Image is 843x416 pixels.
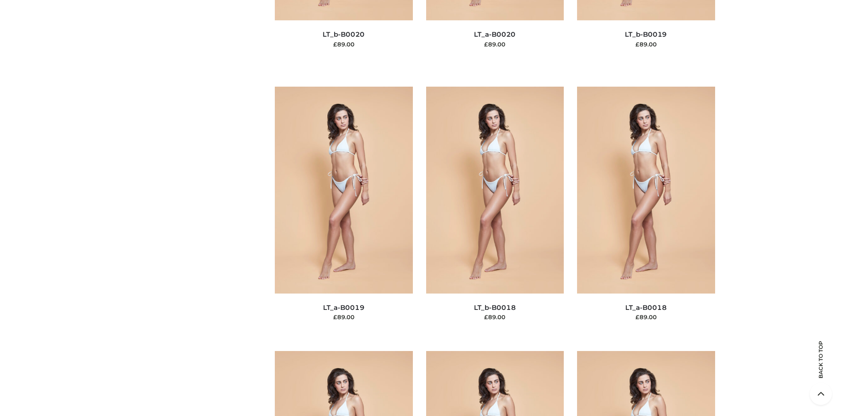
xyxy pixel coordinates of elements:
[323,303,365,312] a: LT_a-B0019
[625,30,667,38] a: LT_b-B0019
[635,41,657,48] bdi: 89.00
[635,313,657,321] bdi: 89.00
[635,41,639,48] span: £
[333,313,354,321] bdi: 89.00
[275,87,413,293] img: LT_a-B0019
[426,87,564,293] img: LT_b-B0018
[323,30,365,38] a: LT_b-B0020
[635,313,639,321] span: £
[333,313,337,321] span: £
[625,303,667,312] a: LT_a-B0018
[484,313,505,321] bdi: 89.00
[810,356,832,378] span: Back to top
[484,313,488,321] span: £
[474,30,516,38] a: LT_a-B0020
[333,41,354,48] bdi: 89.00
[333,41,337,48] span: £
[484,41,505,48] bdi: 89.00
[474,303,516,312] a: LT_b-B0018
[577,87,715,293] img: LT_a-B0018
[484,41,488,48] span: £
